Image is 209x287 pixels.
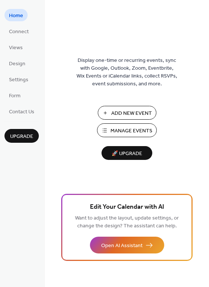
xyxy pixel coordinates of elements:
[4,105,39,117] a: Contact Us
[9,60,25,68] span: Design
[98,106,156,120] button: Add New Event
[101,242,143,250] span: Open AI Assistant
[9,108,34,116] span: Contact Us
[111,110,152,117] span: Add New Event
[77,57,177,88] span: Display one-time or recurring events, sync with Google, Outlook, Zoom, Eventbrite, Wix Events or ...
[4,41,27,53] a: Views
[4,129,39,143] button: Upgrade
[9,12,23,20] span: Home
[97,123,157,137] button: Manage Events
[9,28,29,36] span: Connect
[9,76,28,84] span: Settings
[4,89,25,101] a: Form
[90,202,164,212] span: Edit Your Calendar with AI
[4,9,28,21] a: Home
[90,237,164,253] button: Open AI Assistant
[106,149,148,159] span: 🚀 Upgrade
[102,146,152,160] button: 🚀 Upgrade
[10,133,33,141] span: Upgrade
[4,57,30,69] a: Design
[4,73,33,85] a: Settings
[75,213,179,231] span: Want to adjust the layout, update settings, or change the design? The assistant can help.
[9,44,23,52] span: Views
[4,25,33,37] a: Connect
[110,127,152,135] span: Manage Events
[9,92,21,100] span: Form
